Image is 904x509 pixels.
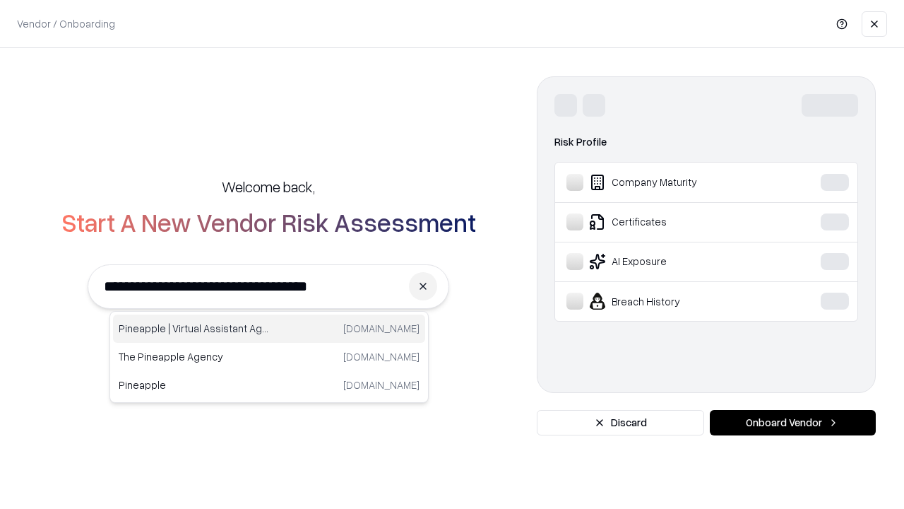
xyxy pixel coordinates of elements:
h2: Start A New Vendor Risk Assessment [61,208,476,236]
p: Vendor / Onboarding [17,16,115,31]
h5: Welcome back, [222,177,315,197]
div: Certificates [566,213,778,230]
div: Company Maturity [566,174,778,191]
button: Onboard Vendor [710,410,876,435]
p: [DOMAIN_NAME] [343,378,420,392]
button: Discard [537,410,704,435]
div: Breach History [566,293,778,310]
p: The Pineapple Agency [119,349,269,364]
p: Pineapple | Virtual Assistant Agency [119,321,269,336]
p: Pineapple [119,378,269,392]
div: Suggestions [109,311,429,403]
p: [DOMAIN_NAME] [343,321,420,336]
div: Risk Profile [554,134,858,151]
p: [DOMAIN_NAME] [343,349,420,364]
div: AI Exposure [566,253,778,270]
